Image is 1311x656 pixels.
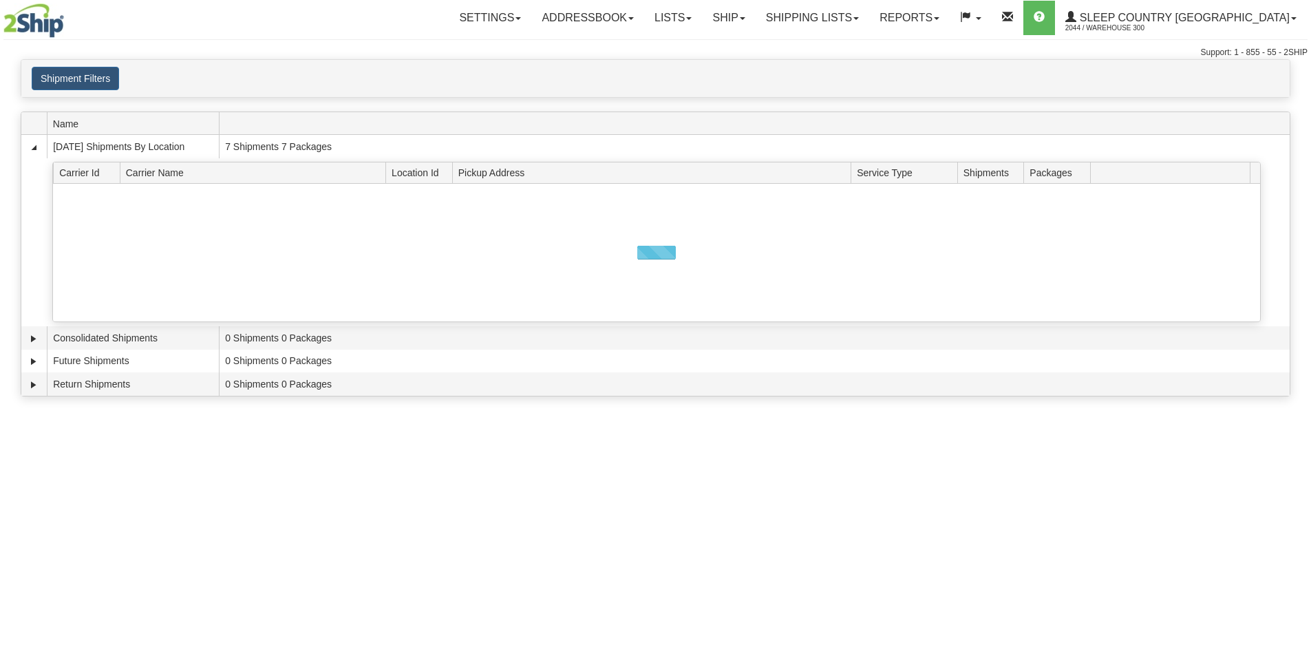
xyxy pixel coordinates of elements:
a: Expand [27,355,41,368]
td: 0 Shipments 0 Packages [219,372,1290,396]
a: Addressbook [531,1,644,35]
td: Consolidated Shipments [47,326,219,350]
button: Shipment Filters [32,67,119,90]
span: Name [53,113,219,134]
span: Shipments [963,162,1024,183]
iframe: chat widget [1279,257,1310,398]
span: 2044 / Warehouse 300 [1065,21,1169,35]
div: Support: 1 - 855 - 55 - 2SHIP [3,47,1308,59]
span: Pickup Address [458,162,851,183]
td: Future Shipments [47,350,219,373]
span: Carrier Name [126,162,386,183]
a: Sleep Country [GEOGRAPHIC_DATA] 2044 / Warehouse 300 [1055,1,1307,35]
a: Reports [869,1,950,35]
span: Packages [1030,162,1090,183]
a: Expand [27,332,41,346]
span: Sleep Country [GEOGRAPHIC_DATA] [1076,12,1290,23]
span: Service Type [857,162,957,183]
span: Location Id [392,162,452,183]
a: Ship [702,1,755,35]
a: Settings [449,1,531,35]
span: Carrier Id [59,162,120,183]
td: [DATE] Shipments By Location [47,135,219,158]
td: 0 Shipments 0 Packages [219,350,1290,373]
td: 7 Shipments 7 Packages [219,135,1290,158]
a: Lists [644,1,702,35]
a: Expand [27,378,41,392]
img: logo2044.jpg [3,3,64,38]
td: 0 Shipments 0 Packages [219,326,1290,350]
a: Shipping lists [756,1,869,35]
td: Return Shipments [47,372,219,396]
a: Collapse [27,140,41,154]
